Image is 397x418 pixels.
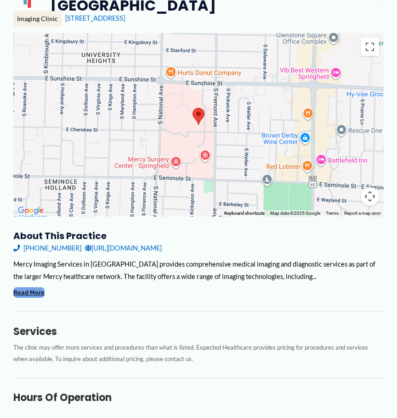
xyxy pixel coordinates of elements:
button: Toggle fullscreen view [361,38,379,56]
h3: About this practice [13,230,384,242]
p: The clinic may offer more services and procedures than what is listed. Expected Healthcare provid... [13,342,384,364]
a: [URL][DOMAIN_NAME] [85,242,162,254]
a: [PHONE_NUMBER] [13,242,81,254]
button: Read More [13,287,45,298]
h3: Services [13,325,384,338]
span: Map data ©2025 Google [270,211,320,216]
a: Report a map error [344,211,381,216]
a: [STREET_ADDRESS] [65,14,125,22]
div: Mercy Imaging Services in [GEOGRAPHIC_DATA] provides comprehensive medical imaging and diagnostic... [13,258,384,283]
div: Imaging Clinic [13,11,62,27]
img: Google [16,205,46,217]
a: Open this area in Google Maps (opens a new window) [16,205,46,217]
button: Map camera controls [361,187,379,206]
button: Keyboard shortcuts [224,210,265,217]
h3: Hours of Operation [13,391,384,404]
a: Terms [326,211,339,216]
